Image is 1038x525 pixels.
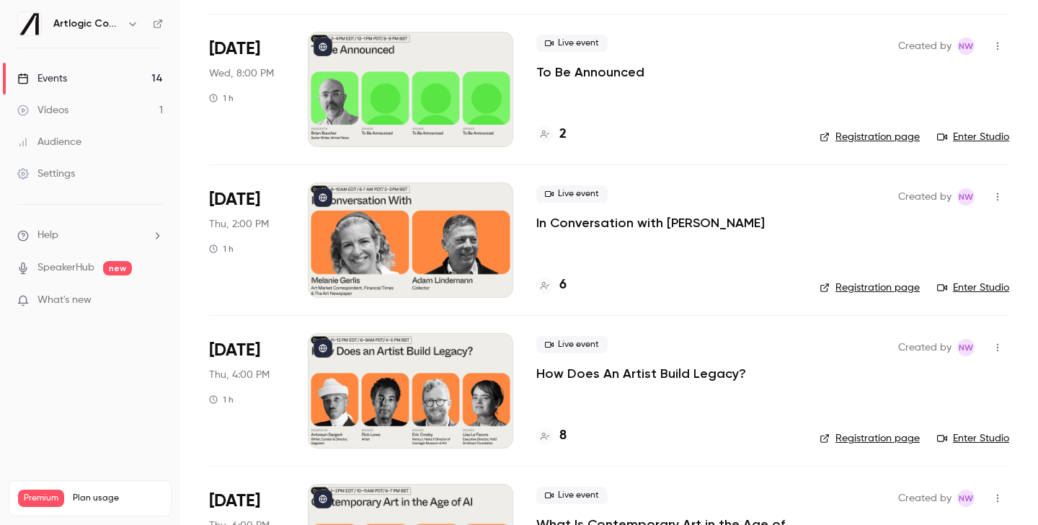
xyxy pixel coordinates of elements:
h4: 2 [559,125,567,144]
a: Enter Studio [937,431,1009,446]
span: Premium [18,490,64,507]
div: Settings [17,167,75,181]
span: NW [959,188,973,206]
span: Thu, 2:00 PM [209,217,269,231]
img: Artlogic Connect 2025 [18,12,41,35]
a: Enter Studio [937,130,1009,144]
span: [DATE] [209,490,260,513]
div: Videos [17,103,68,118]
span: Created by [898,188,951,206]
a: How Does An Artist Build Legacy? [536,365,746,382]
span: NW [959,37,973,55]
span: Live event [536,35,608,52]
span: [DATE] [209,339,260,362]
span: Natasha Whiffin [957,339,975,356]
span: Live event [536,336,608,353]
a: Registration page [820,281,920,295]
span: Live event [536,487,608,504]
span: Thu, 4:00 PM [209,368,270,382]
div: Sep 17 Wed, 8:00 PM (Europe/London) [209,32,285,147]
div: 1 h [209,394,234,405]
div: Events [17,71,67,86]
h4: 8 [559,426,567,446]
span: Live event [536,185,608,203]
div: 1 h [209,92,234,104]
span: Help [37,228,58,243]
span: Wed, 8:00 PM [209,66,274,81]
h6: Artlogic Connect 2025 [53,17,121,31]
span: [DATE] [209,37,260,61]
a: SpeakerHub [37,260,94,275]
div: 1 h [209,243,234,255]
span: Natasha Whiffin [957,490,975,507]
a: To Be Announced [536,63,644,81]
a: 8 [536,426,567,446]
div: Audience [17,135,81,149]
span: new [103,261,132,275]
span: Created by [898,339,951,356]
span: [DATE] [209,188,260,211]
a: Registration page [820,130,920,144]
a: 2 [536,125,567,144]
div: Sep 18 Thu, 4:00 PM (Europe/London) [209,333,285,449]
h4: 6 [559,275,567,295]
span: What's new [37,293,92,308]
span: Natasha Whiffin [957,37,975,55]
a: Registration page [820,431,920,446]
span: Plan usage [73,493,162,504]
iframe: Noticeable Trigger [146,294,163,307]
div: Sep 18 Thu, 2:00 PM (Europe/London) [209,182,285,298]
a: In Conversation with [PERSON_NAME] [536,214,765,231]
span: Natasha Whiffin [957,188,975,206]
span: Created by [898,490,951,507]
span: Created by [898,37,951,55]
span: NW [959,339,973,356]
a: Enter Studio [937,281,1009,295]
li: help-dropdown-opener [17,228,163,243]
span: NW [959,490,973,507]
a: 6 [536,275,567,295]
